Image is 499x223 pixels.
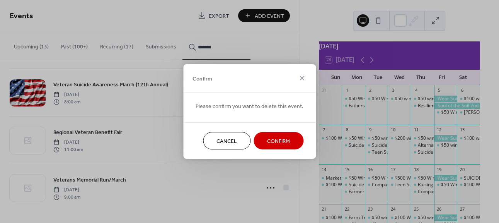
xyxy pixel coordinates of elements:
span: Confirm [192,75,212,83]
span: Cancel [216,137,237,146]
button: Cancel [203,132,250,149]
span: Confirm [267,137,290,146]
button: Confirm [254,132,303,149]
span: Please confirm you want to delete this event. [196,103,303,111]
